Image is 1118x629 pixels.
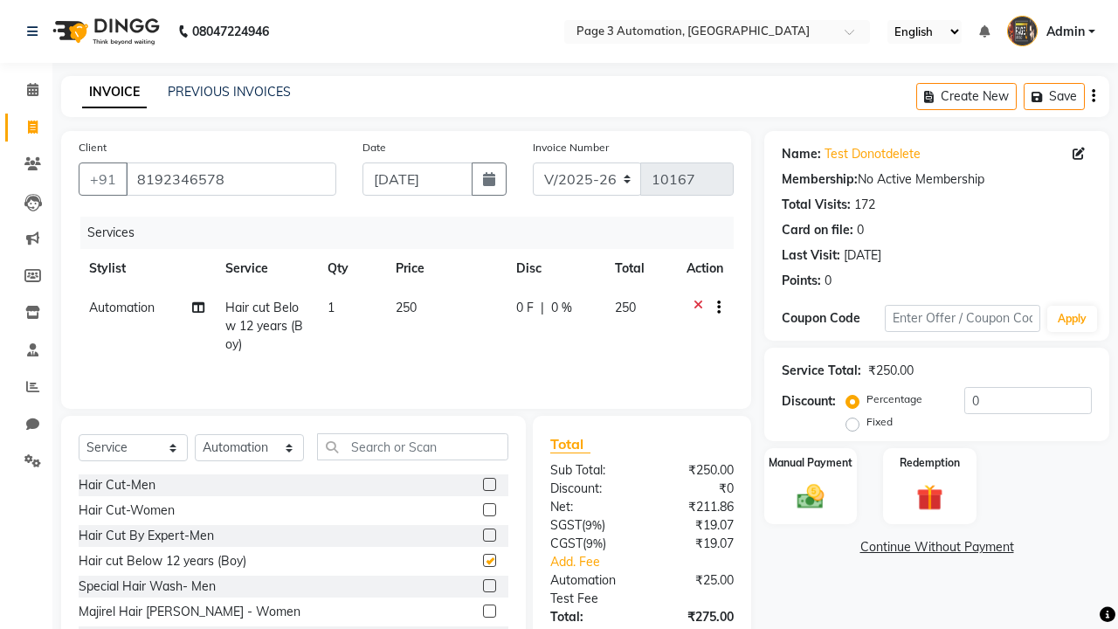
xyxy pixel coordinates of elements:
a: Add. Fee [537,553,747,571]
button: +91 [79,162,128,196]
div: Hair Cut By Expert-Men [79,527,214,545]
div: Membership: [782,170,858,189]
a: Continue Without Payment [768,538,1106,556]
img: logo [45,7,164,56]
div: ( ) [537,535,642,553]
th: Price [385,249,506,288]
input: Search or Scan [317,433,508,460]
a: PREVIOUS INVOICES [168,84,291,100]
span: Automation [89,300,155,315]
img: _gift.svg [908,481,952,515]
label: Redemption [900,455,960,471]
div: Discount: [782,392,836,411]
div: Total Visits: [782,196,851,214]
div: Services [80,217,747,249]
label: Invoice Number [533,140,609,156]
button: Apply [1047,306,1097,332]
div: ₹211.86 [642,498,747,516]
div: ₹19.07 [642,516,747,535]
th: Qty [317,249,385,288]
img: _cash.svg [789,481,832,512]
div: Hair cut Below 12 years (Boy) [79,552,246,570]
div: Service Total: [782,362,861,380]
span: | [541,299,544,317]
label: Client [79,140,107,156]
div: ₹25.00 [642,571,747,608]
label: Percentage [866,391,922,407]
span: 0 F [516,299,534,317]
div: Hair Cut-Women [79,501,175,520]
div: ₹275.00 [642,608,747,626]
div: ₹250.00 [868,362,914,380]
div: Sub Total: [537,461,642,480]
div: Points: [782,272,821,290]
div: Net: [537,498,642,516]
div: ₹0 [642,480,747,498]
th: Service [215,249,317,288]
div: Discount: [537,480,642,498]
b: 08047224946 [192,7,269,56]
div: Majirel Hair [PERSON_NAME] - Women [79,603,300,621]
div: Last Visit: [782,246,840,265]
label: Fixed [866,414,893,430]
a: Test Donotdelete [825,145,921,163]
span: Admin [1046,23,1085,41]
div: Coupon Code [782,309,885,328]
div: 0 [825,272,832,290]
span: 9% [585,518,602,532]
a: INVOICE [82,77,147,108]
div: Total: [537,608,642,626]
div: Name: [782,145,821,163]
div: ₹250.00 [642,461,747,480]
div: Automation Test Fee [537,571,642,608]
th: Action [676,249,734,288]
label: Manual Payment [769,455,852,471]
span: Total [550,435,590,453]
span: 250 [396,300,417,315]
div: Hair Cut-Men [79,476,155,494]
div: ₹19.07 [642,535,747,553]
button: Save [1024,83,1085,110]
div: Card on file: [782,221,853,239]
div: Special Hair Wash- Men [79,577,216,596]
button: Create New [916,83,1017,110]
div: 172 [854,196,875,214]
input: Search by Name/Mobile/Email/Code [126,162,336,196]
th: Stylist [79,249,215,288]
div: 0 [857,221,864,239]
th: Total [604,249,676,288]
th: Disc [506,249,604,288]
span: 9% [586,536,603,550]
input: Enter Offer / Coupon Code [885,305,1040,332]
label: Date [362,140,386,156]
span: Hair cut Below 12 years (Boy) [225,300,303,352]
div: [DATE] [844,246,881,265]
span: SGST [550,517,582,533]
div: No Active Membership [782,170,1092,189]
span: 250 [615,300,636,315]
span: 0 % [551,299,572,317]
span: 1 [328,300,335,315]
div: ( ) [537,516,642,535]
span: CGST [550,536,583,551]
img: Admin [1007,16,1038,46]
